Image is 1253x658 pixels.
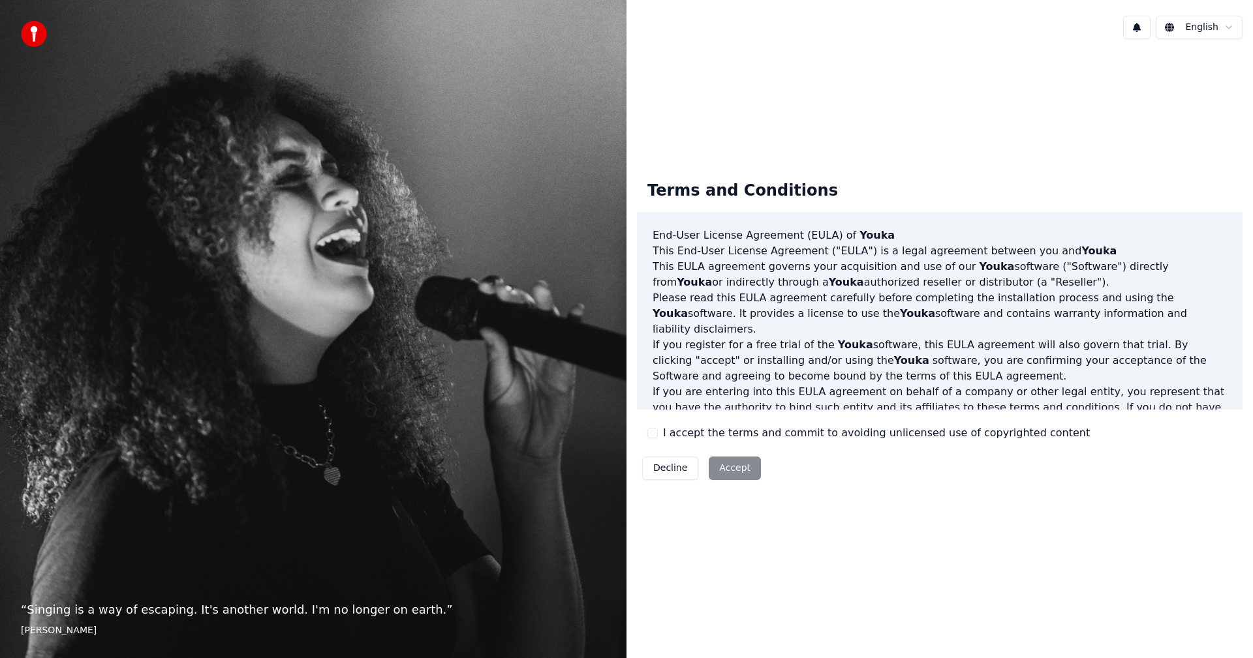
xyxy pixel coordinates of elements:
[653,384,1227,447] p: If you are entering into this EULA agreement on behalf of a company or other legal entity, you re...
[21,624,606,637] footer: [PERSON_NAME]
[663,425,1090,441] label: I accept the terms and commit to avoiding unlicensed use of copyrighted content
[637,170,848,212] div: Terms and Conditions
[894,354,929,366] span: Youka
[829,276,864,288] span: Youka
[653,337,1227,384] p: If you register for a free trial of the software, this EULA agreement will also govern that trial...
[653,259,1227,290] p: This EULA agreement governs your acquisition and use of our software ("Software") directly from o...
[653,290,1227,337] p: Please read this EULA agreement carefully before completing the installation process and using th...
[642,456,698,480] button: Decline
[979,260,1014,273] span: Youka
[838,338,873,351] span: Youka
[859,229,895,241] span: Youka
[900,307,935,320] span: Youka
[21,601,606,619] p: “ Singing is a way of escaping. It's another world. I'm no longer on earth. ”
[677,276,712,288] span: Youka
[21,21,47,47] img: youka
[653,228,1227,243] h3: End-User License Agreement (EULA) of
[653,307,688,320] span: Youka
[1081,245,1117,257] span: Youka
[653,243,1227,259] p: This End-User License Agreement ("EULA") is a legal agreement between you and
